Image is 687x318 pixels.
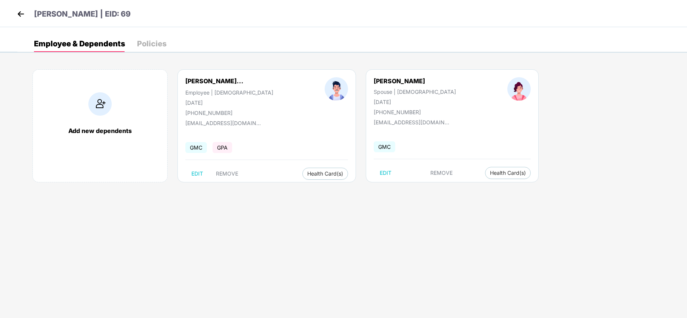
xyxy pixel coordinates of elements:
div: [DATE] [185,99,273,106]
button: Health Card(s) [302,168,348,180]
div: Employee | [DEMOGRAPHIC_DATA] [185,89,273,96]
span: GPA [213,142,232,153]
img: profileImage [507,77,531,101]
div: Add new dependents [40,127,160,135]
div: [PHONE_NUMBER] [185,110,273,116]
div: Employee & Dependents [34,40,125,47]
span: GMC [185,142,207,153]
span: EDIT [380,170,391,176]
div: Policies [137,40,166,47]
span: Health Card(s) [307,172,343,176]
div: Spouse | [DEMOGRAPHIC_DATA] [374,89,456,95]
div: [PERSON_NAME] [374,77,456,85]
span: REMOVE [430,170,453,176]
span: GMC [374,141,395,152]
div: [EMAIL_ADDRESS][DOMAIN_NAME] [374,119,449,125]
p: [PERSON_NAME] | EID: 69 [34,8,131,20]
img: addIcon [88,92,112,116]
div: [PERSON_NAME]... [185,77,243,85]
button: Health Card(s) [485,167,531,179]
div: [PHONE_NUMBER] [374,109,456,115]
button: EDIT [185,168,209,180]
button: REMOVE [210,168,244,180]
img: profileImage [325,77,348,101]
div: [DATE] [374,99,456,105]
span: EDIT [191,171,203,177]
div: [EMAIL_ADDRESS][DOMAIN_NAME] [185,120,261,126]
img: back [15,8,26,20]
span: Health Card(s) [490,171,526,175]
button: REMOVE [424,167,459,179]
span: REMOVE [216,171,238,177]
button: EDIT [374,167,397,179]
